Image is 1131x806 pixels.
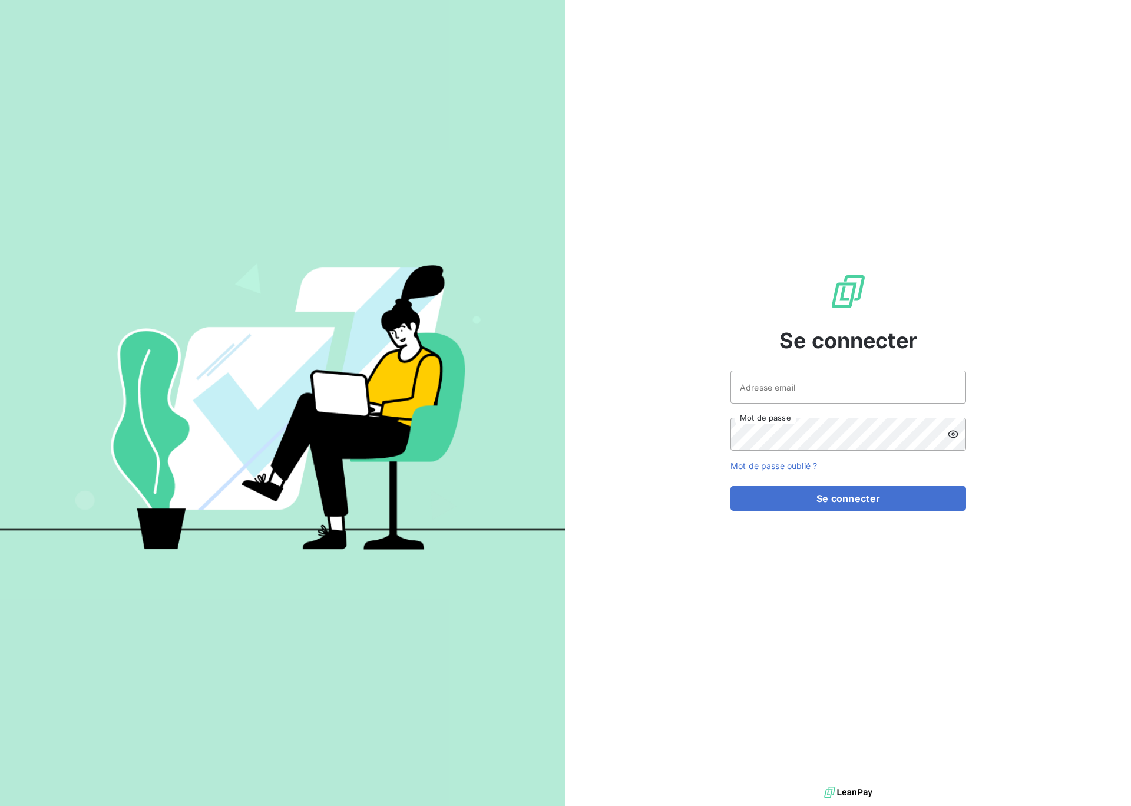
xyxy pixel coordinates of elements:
a: Mot de passe oublié ? [730,461,817,471]
img: Logo LeanPay [829,273,867,310]
button: Se connecter [730,486,966,511]
input: placeholder [730,371,966,404]
span: Se connecter [779,325,917,356]
img: logo [824,784,872,801]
